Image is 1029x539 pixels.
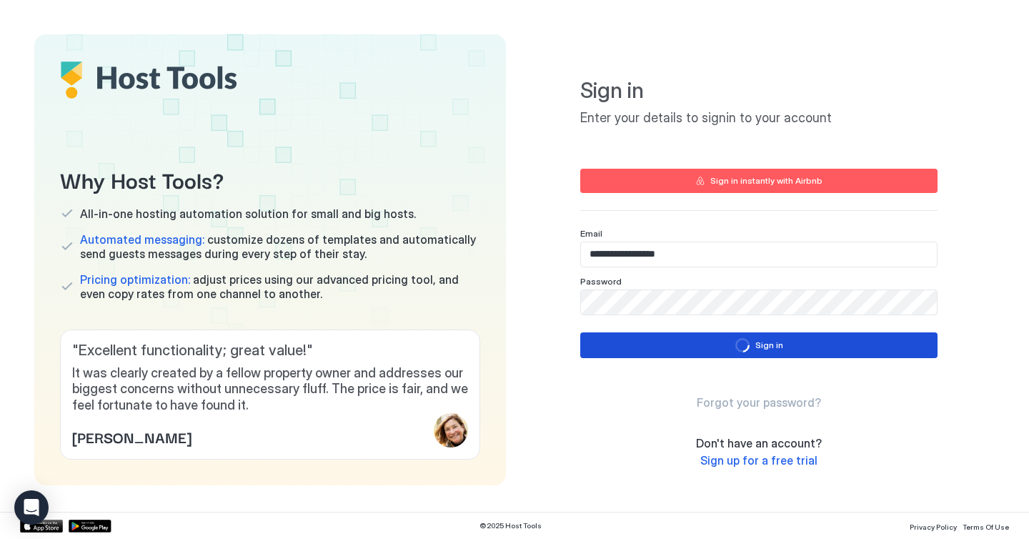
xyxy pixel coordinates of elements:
a: Privacy Policy [910,518,957,533]
span: " Excellent functionality; great value! " [72,342,468,360]
div: Sign in instantly with Airbnb [710,174,822,187]
span: Don't have an account? [696,436,822,450]
span: Sign up for a free trial [700,453,817,468]
a: Sign up for a free trial [700,453,817,468]
div: Sign in [755,339,783,352]
span: Enter your details to signin to your account [580,110,938,127]
span: customize dozens of templates and automatically send guests messages during every step of their s... [80,232,480,261]
span: Terms Of Use [963,523,1009,531]
span: Pricing optimization: [80,272,190,287]
div: profile [434,413,468,447]
span: Automated messaging: [80,232,204,247]
span: It was clearly created by a fellow property owner and addresses our biggest concerns without unne... [72,365,468,414]
a: Forgot your password? [697,395,821,410]
span: © 2025 Host Tools [479,521,542,530]
input: Input Field [581,290,937,315]
a: App Store [20,520,63,533]
a: Terms Of Use [963,518,1009,533]
span: adjust prices using our advanced pricing tool, and even copy rates from one channel to another. [80,272,480,301]
button: Sign in instantly with Airbnb [580,169,938,193]
span: All-in-one hosting automation solution for small and big hosts. [80,207,416,221]
span: Email [580,228,602,239]
span: Forgot your password? [697,395,821,410]
div: loading [735,338,750,352]
span: Password [580,276,622,287]
span: [PERSON_NAME] [72,426,192,447]
a: Google Play Store [69,520,111,533]
span: Why Host Tools? [60,163,480,195]
span: Privacy Policy [910,523,957,531]
span: Sign in [580,77,938,104]
button: loadingSign in [580,332,938,358]
div: Open Intercom Messenger [14,490,49,525]
input: Input Field [581,242,937,267]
